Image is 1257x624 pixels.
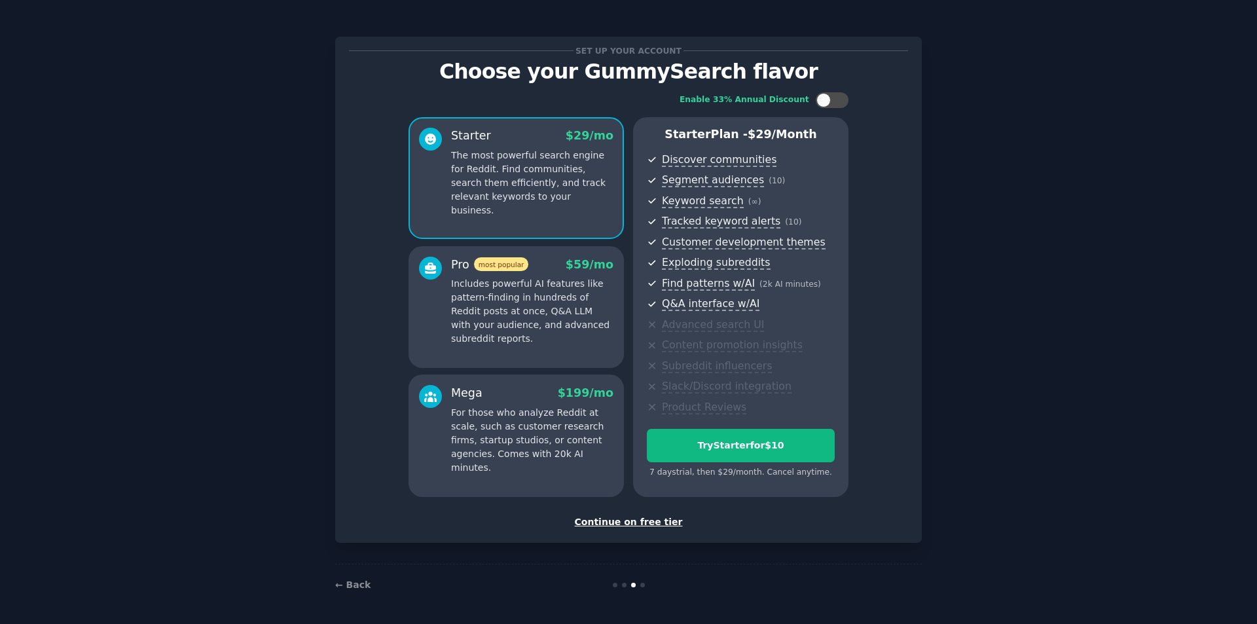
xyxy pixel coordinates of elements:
[662,215,780,229] span: Tracked keyword alerts
[474,257,529,271] span: most popular
[647,467,835,479] div: 7 days trial, then $ 29 /month . Cancel anytime.
[662,401,746,414] span: Product Reviews
[349,515,908,529] div: Continue on free tier
[647,429,835,462] button: TryStarterfor$10
[451,257,528,273] div: Pro
[662,236,826,249] span: Customer development themes
[566,258,613,271] span: $ 59 /mo
[769,176,785,185] span: ( 10 )
[662,318,764,332] span: Advanced search UI
[748,128,817,141] span: $ 29 /month
[662,380,792,394] span: Slack/Discord integration
[647,439,834,452] div: Try Starter for $10
[662,153,776,167] span: Discover communities
[662,194,744,208] span: Keyword search
[647,126,835,143] p: Starter Plan -
[451,385,483,401] div: Mega
[558,386,613,399] span: $ 199 /mo
[451,128,491,144] div: Starter
[662,359,772,373] span: Subreddit influencers
[662,174,764,187] span: Segment audiences
[566,129,613,142] span: $ 29 /mo
[662,339,803,352] span: Content promotion insights
[451,277,613,346] p: Includes powerful AI features like pattern-finding in hundreds of Reddit posts at once, Q&A LLM w...
[662,297,759,311] span: Q&A interface w/AI
[662,277,755,291] span: Find patterns w/AI
[785,217,801,227] span: ( 10 )
[451,406,613,475] p: For those who analyze Reddit at scale, such as customer research firms, startup studios, or conte...
[680,94,809,106] div: Enable 33% Annual Discount
[748,197,761,206] span: ( ∞ )
[662,256,770,270] span: Exploding subreddits
[574,44,684,58] span: Set up your account
[335,579,371,590] a: ← Back
[759,280,821,289] span: ( 2k AI minutes )
[349,60,908,83] p: Choose your GummySearch flavor
[451,149,613,217] p: The most powerful search engine for Reddit. Find communities, search them efficiently, and track ...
